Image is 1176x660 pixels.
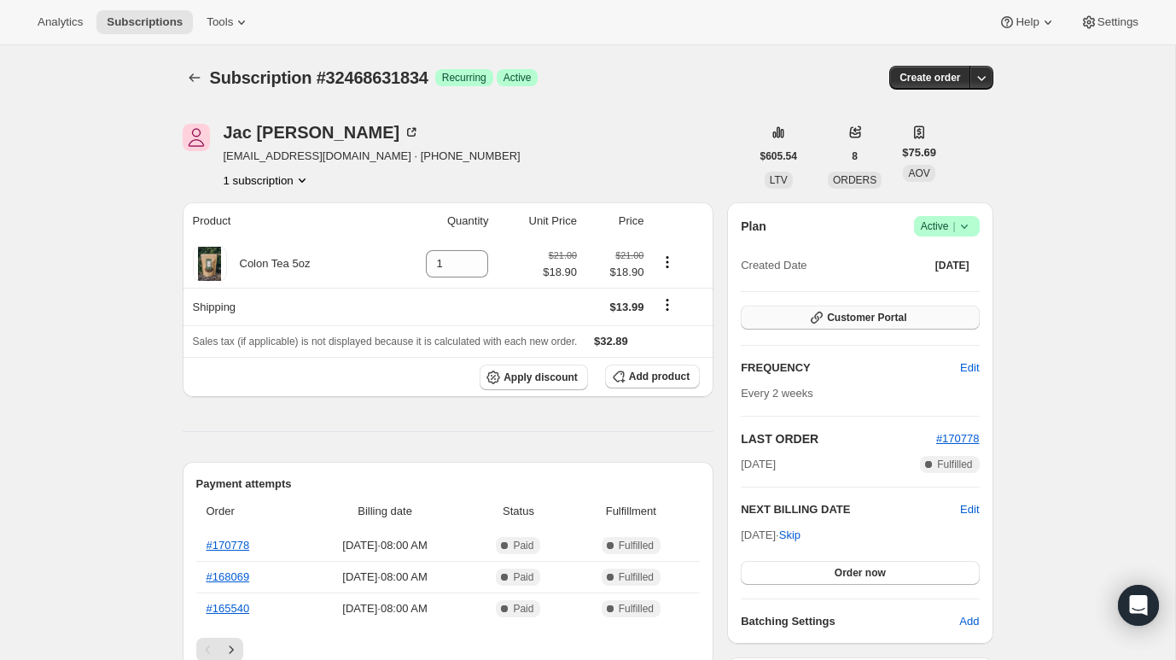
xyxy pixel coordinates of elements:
[835,566,886,580] span: Order now
[227,255,311,272] div: Colon Tea 5oz
[629,370,690,383] span: Add product
[960,359,979,377] span: Edit
[610,301,644,313] span: $13.99
[741,613,959,630] h6: Batching Settings
[852,149,858,163] span: 8
[224,124,421,141] div: Jac [PERSON_NAME]
[960,501,979,518] button: Edit
[605,365,700,388] button: Add product
[921,218,973,235] span: Active
[207,602,250,615] a: #165540
[207,15,233,29] span: Tools
[1097,15,1138,29] span: Settings
[902,144,936,161] span: $75.69
[833,174,876,186] span: ORDERS
[741,501,960,518] h2: NEXT BILLING DATE
[952,219,955,233] span: |
[619,539,654,552] span: Fulfilled
[950,354,989,382] button: Edit
[760,149,797,163] span: $605.54
[770,174,788,186] span: LTV
[594,335,628,348] span: $32.89
[741,561,979,585] button: Order now
[1070,10,1149,34] button: Settings
[183,202,384,240] th: Product
[741,306,979,330] button: Customer Portal
[889,66,970,90] button: Create order
[936,432,980,445] a: #170778
[480,365,588,390] button: Apply discount
[543,264,577,281] span: $18.90
[841,144,868,168] button: 8
[779,527,800,544] span: Skip
[513,539,533,552] span: Paid
[196,493,300,530] th: Order
[196,476,701,493] h2: Payment attempts
[741,359,960,377] h2: FREQUENCY
[619,570,654,584] span: Fulfilled
[27,10,93,34] button: Analytics
[925,254,980,277] button: [DATE]
[587,264,643,281] span: $18.90
[224,172,311,189] button: Product actions
[384,202,494,240] th: Quantity
[493,202,582,240] th: Unit Price
[306,537,465,554] span: [DATE] · 08:00 AM
[619,602,654,616] span: Fulfilled
[442,71,486,85] span: Recurring
[899,71,960,85] span: Create order
[224,148,521,165] span: [EMAIL_ADDRESS][DOMAIN_NAME] · [PHONE_NUMBER]
[306,569,465,586] span: [DATE] · 08:00 AM
[504,71,532,85] span: Active
[207,570,250,583] a: #168069
[306,503,465,520] span: Billing date
[107,15,183,29] span: Subscriptions
[210,68,428,87] span: Subscription #32468631834
[654,253,681,272] button: Product actions
[750,144,807,168] button: $605.54
[193,336,578,348] span: Sales tax (if applicable) is not displayed because it is calculated with each new order.
[196,10,260,34] button: Tools
[959,613,979,630] span: Add
[1118,585,1159,626] div: Open Intercom Messenger
[96,10,193,34] button: Subscriptions
[827,311,906,324] span: Customer Portal
[741,387,813,400] span: Every 2 weeks
[769,522,811,549] button: Skip
[741,430,936,447] h2: LAST ORDER
[549,250,577,260] small: $21.00
[504,371,578,384] span: Apply discount
[741,257,806,274] span: Created Date
[183,66,207,90] button: Subscriptions
[654,295,681,314] button: Shipping actions
[949,608,989,635] button: Add
[306,600,465,617] span: [DATE] · 08:00 AM
[573,503,690,520] span: Fulfillment
[474,503,562,520] span: Status
[513,570,533,584] span: Paid
[207,539,250,552] a: #170778
[741,456,776,473] span: [DATE]
[582,202,649,240] th: Price
[741,218,766,235] h2: Plan
[988,10,1066,34] button: Help
[38,15,83,29] span: Analytics
[615,250,643,260] small: $21.00
[935,259,969,272] span: [DATE]
[183,288,384,325] th: Shipping
[741,529,800,541] span: [DATE] ·
[908,167,929,179] span: AOV
[183,124,210,151] span: Jac Hurley
[1016,15,1039,29] span: Help
[936,430,980,447] button: #170778
[937,458,972,471] span: Fulfilled
[513,602,533,616] span: Paid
